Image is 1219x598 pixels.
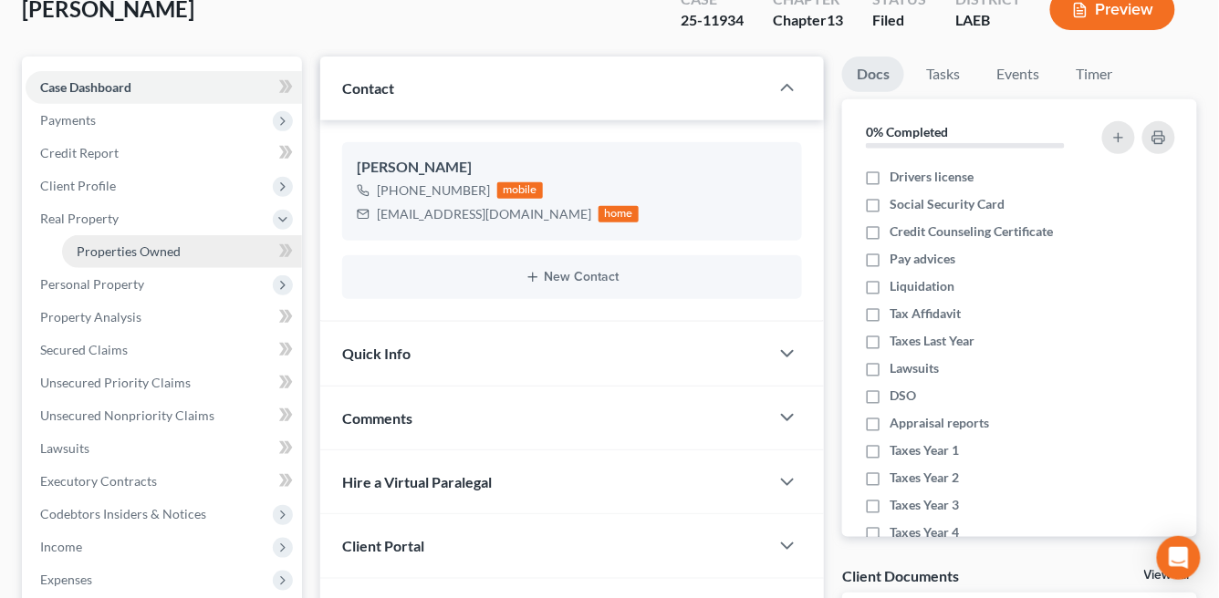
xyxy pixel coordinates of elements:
[866,124,948,139] strong: 0% Completed
[827,11,843,28] span: 13
[357,270,787,284] button: New Contact
[26,301,302,334] a: Property Analysis
[890,168,974,186] span: Drivers license
[26,432,302,465] a: Lawsuits
[40,309,141,325] span: Property Analysis
[377,181,490,200] div: [PHONE_NUMBER]
[890,195,1005,213] span: Social Security Card
[40,178,116,193] span: Client Profile
[26,71,302,104] a: Case Dashboard
[890,469,959,487] span: Taxes Year 2
[40,276,144,292] span: Personal Property
[26,399,302,432] a: Unsecured Nonpriority Claims
[1157,536,1201,580] div: Open Intercom Messenger
[890,359,939,377] span: Lawsuits
[77,243,181,259] span: Properties Owned
[842,566,959,585] div: Client Documents
[26,465,302,498] a: Executory Contracts
[26,366,302,399] a: Unsecured Priority Claims
[357,157,787,179] div: [PERSON_NAME]
[377,205,591,223] div: [EMAIL_ADDRESS][DOMAIN_NAME]
[681,10,744,31] div: 25-11934
[342,473,492,490] span: Hire a Virtual Paralegal
[40,572,92,587] span: Expenses
[982,57,1054,92] a: Events
[40,145,119,160] span: Credit Report
[40,79,131,95] span: Case Dashboard
[890,414,989,432] span: Appraisal reports
[890,523,959,541] span: Taxes Year 4
[62,235,302,268] a: Properties Owned
[890,277,954,295] span: Liquidation
[342,79,394,97] span: Contact
[773,10,843,31] div: Chapter
[40,539,82,554] span: Income
[342,537,424,554] span: Client Portal
[890,496,959,514] span: Taxes Year 3
[890,332,974,350] span: Taxes Last Year
[40,440,89,456] span: Lawsuits
[890,387,916,405] span: DSO
[40,375,191,390] span: Unsecured Priority Claims
[872,10,926,31] div: Filed
[342,409,412,427] span: Comments
[890,441,959,459] span: Taxes Year 1
[890,222,1053,241] span: Credit Counseling Certificate
[26,334,302,366] a: Secured Claims
[40,506,206,521] span: Codebtors Insiders & Notices
[40,112,96,128] span: Payments
[40,342,128,357] span: Secured Claims
[40,211,119,226] span: Real Property
[342,345,411,362] span: Quick Info
[40,473,157,489] span: Executory Contracts
[26,137,302,170] a: Credit Report
[1061,57,1127,92] a: Timer
[40,407,214,423] span: Unsecured Nonpriority Claims
[890,250,955,268] span: Pay advices
[1144,569,1190,582] a: View All
[599,206,639,222] div: home
[890,304,961,323] span: Tax Affidavit
[912,57,974,92] a: Tasks
[842,57,904,92] a: Docs
[497,182,543,199] div: mobile
[955,10,1021,31] div: LAEB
